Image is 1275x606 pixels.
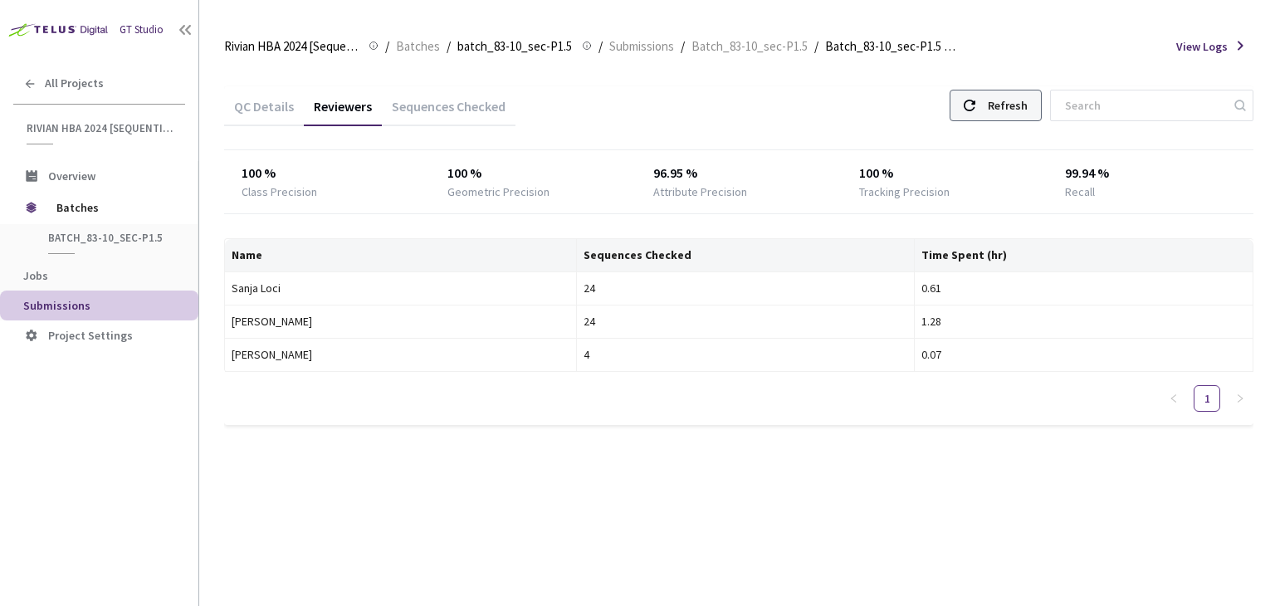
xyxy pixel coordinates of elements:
[859,183,950,200] div: Tracking Precision
[681,37,685,56] li: /
[1160,385,1187,412] button: left
[1065,183,1095,200] div: Recall
[447,183,550,200] div: Geometric Precision
[915,239,1253,272] th: Time Spent (hr)
[225,239,577,272] th: Name
[1227,385,1253,412] button: right
[653,164,825,183] div: 96.95 %
[1176,38,1228,55] span: View Logs
[232,279,569,297] div: Sanja Loci
[691,37,808,56] span: Batch_83-10_sec-P1.5
[393,37,443,55] a: Batches
[921,345,1246,364] div: 0.07
[45,76,104,90] span: All Projects
[921,279,1246,297] div: 0.61
[232,312,569,330] div: [PERSON_NAME]
[988,90,1028,120] div: Refresh
[584,279,908,297] div: 24
[584,312,908,330] div: 24
[304,98,382,126] div: Reviewers
[447,37,451,56] li: /
[23,268,48,283] span: Jobs
[1169,393,1179,403] span: left
[606,37,677,55] a: Submissions
[598,37,603,56] li: /
[447,164,619,183] div: 100 %
[609,37,674,56] span: Submissions
[577,239,916,272] th: Sequences Checked
[385,37,389,56] li: /
[921,312,1246,330] div: 1.28
[224,37,359,56] span: Rivian HBA 2024 [Sequential]
[48,328,133,343] span: Project Settings
[224,98,304,126] div: QC Details
[56,191,170,224] span: Batches
[859,164,1031,183] div: 100 %
[1194,386,1219,411] a: 1
[825,37,960,56] span: Batch_83-10_sec-P1.5 QC - [DATE]
[1194,385,1220,412] li: 1
[1065,164,1237,183] div: 99.94 %
[396,37,440,56] span: Batches
[382,98,515,126] div: Sequences Checked
[688,37,811,55] a: Batch_83-10_sec-P1.5
[1160,385,1187,412] li: Previous Page
[584,345,908,364] div: 4
[1235,393,1245,403] span: right
[242,183,317,200] div: Class Precision
[1227,385,1253,412] li: Next Page
[1055,90,1232,120] input: Search
[23,298,90,313] span: Submissions
[48,169,95,183] span: Overview
[48,231,171,245] span: batch_83-10_sec-P1.5
[653,183,747,200] div: Attribute Precision
[457,37,572,56] span: batch_83-10_sec-P1.5
[232,345,569,364] div: [PERSON_NAME]
[814,37,818,56] li: /
[120,22,164,38] div: GT Studio
[27,121,175,135] span: Rivian HBA 2024 [Sequential]
[242,164,413,183] div: 100 %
